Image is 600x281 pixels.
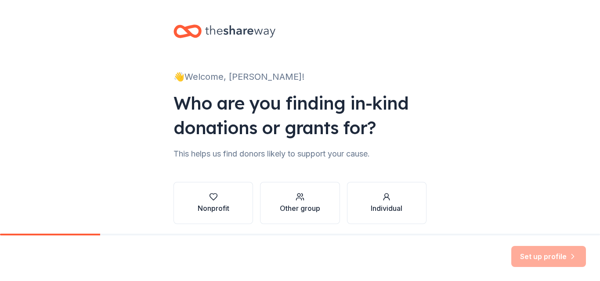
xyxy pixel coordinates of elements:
[198,203,229,213] div: Nonprofit
[173,182,253,224] button: Nonprofit
[260,182,340,224] button: Other group
[173,147,427,161] div: This helps us find donors likely to support your cause.
[347,182,427,224] button: Individual
[173,70,427,84] div: 👋 Welcome, [PERSON_NAME]!
[280,203,320,213] div: Other group
[371,203,402,213] div: Individual
[173,91,427,140] div: Who are you finding in-kind donations or grants for?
